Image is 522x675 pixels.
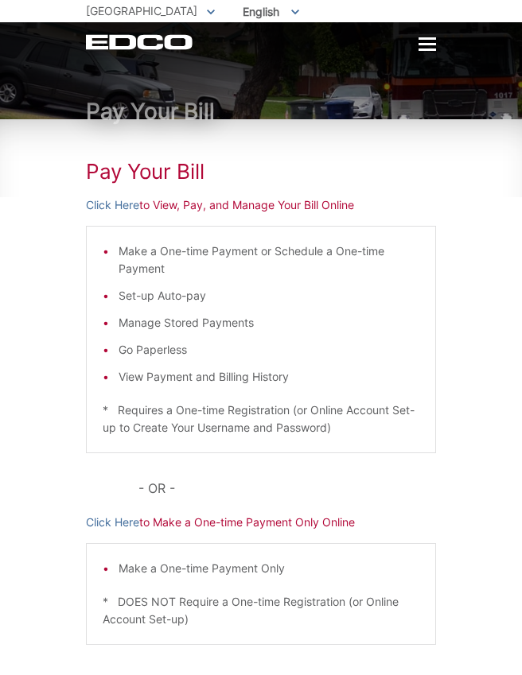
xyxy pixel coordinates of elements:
li: Set-up Auto-pay [119,287,419,305]
a: Click Here [86,514,139,531]
p: to Make a One-time Payment Only Online [86,514,436,531]
li: Make a One-time Payment or Schedule a One-time Payment [119,242,419,277]
li: Make a One-time Payment Only [119,560,419,577]
span: [GEOGRAPHIC_DATA] [86,4,197,17]
li: View Payment and Billing History [119,368,419,386]
h1: Pay Your Bill [86,159,436,184]
li: Go Paperless [119,341,419,359]
li: Manage Stored Payments [119,314,419,332]
p: * DOES NOT Require a One-time Registration (or Online Account Set-up) [103,593,419,628]
a: Click Here [86,196,139,214]
p: to View, Pay, and Manage Your Bill Online [86,196,436,214]
h1: Pay Your Bill [86,99,436,123]
p: - OR - [138,477,436,499]
p: * Requires a One-time Registration (or Online Account Set-up to Create Your Username and Password) [103,402,419,436]
a: EDCD logo. Return to the homepage. [86,34,193,50]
